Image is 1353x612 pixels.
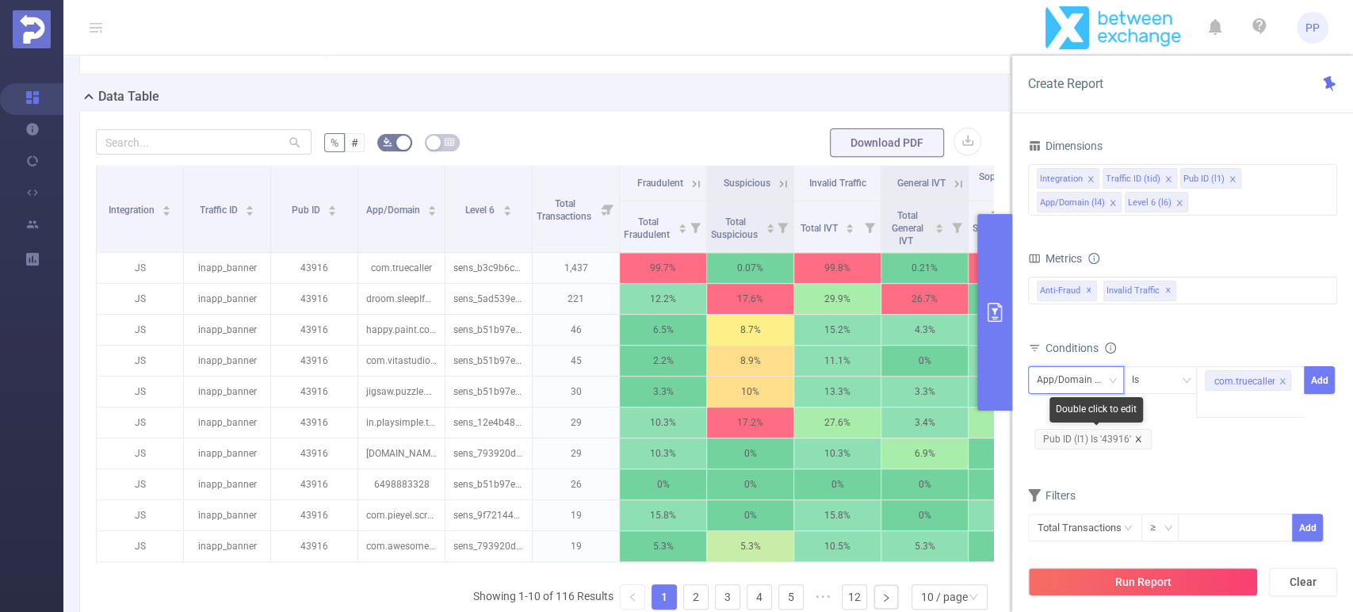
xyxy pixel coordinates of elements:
[969,531,1055,561] p: 5.3%
[809,178,866,189] span: Invalid Traffic
[1028,140,1103,152] span: Dimensions
[1103,168,1177,189] li: Traffic ID (tid)
[979,171,1037,195] span: Sophisticated IVT
[383,137,392,147] i: icon: bg-colors
[1087,175,1095,185] i: icon: close
[946,201,968,252] i: Filter menu
[97,253,183,283] p: JS
[620,284,706,314] p: 12.2%
[620,346,706,376] p: 2.2%
[533,469,619,499] p: 26
[184,438,270,469] p: inapp_banner
[620,438,706,469] p: 10.3%
[1304,366,1335,394] button: Add
[445,500,532,530] p: sens_9f721443b2ca3d02c7c5d6e6970cd947
[881,346,968,376] p: 0%
[445,315,532,345] p: sens_b51b97e00c4311ed932b0537b80d5e5f
[935,221,944,226] i: icon: caret-up
[794,284,881,314] p: 29.9%
[533,346,619,376] p: 45
[1292,514,1323,541] button: Add
[97,377,183,407] p: JS
[184,407,270,438] p: inapp_banner
[1182,376,1191,387] i: icon: down
[358,315,445,345] p: happy.paint.coloring.color.number
[881,593,891,602] i: icon: right
[1205,370,1291,391] li: com.truecaller
[716,585,740,609] a: 3
[1164,175,1172,185] i: icon: close
[271,469,357,499] p: 43916
[794,438,881,469] p: 10.3%
[537,198,594,222] span: Total Transactions
[428,203,437,208] i: icon: caret-up
[1037,192,1122,212] li: App/Domain (l4)
[684,201,706,252] i: Filter menu
[842,584,867,610] li: 12
[184,284,270,314] p: inapp_banner
[711,216,760,240] span: Total Suspicious
[620,407,706,438] p: 10.3%
[503,203,512,212] div: Sort
[620,584,645,610] li: Previous Page
[533,500,619,530] p: 19
[794,469,881,499] p: 0%
[881,407,968,438] p: 3.4%
[445,469,532,499] p: sens_b51b97e00c4311ed932b0537b80d5e5f
[292,205,323,216] span: Pub ID
[1045,342,1116,354] span: Conditions
[533,253,619,283] p: 1,437
[473,584,613,610] li: Showing 1-10 of 116 Results
[973,210,1030,247] span: Total Sophisticated IVT
[331,136,338,149] span: %
[810,584,835,610] li: Next 5 Pages
[97,500,183,530] p: JS
[184,531,270,561] p: inapp_banner
[707,284,793,314] p: 17.6%
[707,315,793,345] p: 8.7%
[445,407,532,438] p: sens_12e4b480-f8f0-4bad-9dfe-c51414e21e15
[881,438,968,469] p: 6.9%
[1109,199,1117,208] i: icon: close
[969,253,1055,283] p: 99.6%
[533,531,619,561] p: 19
[846,227,854,231] i: icon: caret-down
[678,221,687,231] div: Sort
[873,584,899,610] li: Next Page
[445,377,532,407] p: sens_b51b97e00c4311ed932b0537b80d5e5f
[1134,435,1142,443] i: icon: close
[1037,281,1097,301] span: Anti-Fraud
[794,377,881,407] p: 13.3%
[881,377,968,407] p: 3.3%
[1213,371,1275,392] div: com.truecaller
[707,469,793,499] p: 0%
[843,585,866,609] a: 12
[366,205,422,216] span: App/Domain
[707,377,793,407] p: 10%
[503,209,511,214] i: icon: caret-down
[271,315,357,345] p: 43916
[97,407,183,438] p: JS
[969,500,1055,530] p: 15.8%
[503,203,511,208] i: icon: caret-up
[778,584,804,610] li: 5
[1128,193,1171,213] div: Level 6 (l6)
[707,346,793,376] p: 8.9%
[162,209,171,214] i: icon: caret-down
[771,201,793,252] i: Filter menu
[969,346,1055,376] p: 11.1%
[846,221,854,226] i: icon: caret-up
[969,284,1055,314] p: 3.2%
[1086,281,1092,300] span: ✕
[1125,192,1188,212] li: Level 6 (l6)
[184,377,270,407] p: inapp_banner
[184,469,270,499] p: inapp_banner
[597,166,619,252] i: Filter menu
[766,221,774,226] i: icon: caret-up
[1180,168,1241,189] li: Pub ID (l1)
[881,284,968,314] p: 26.7%
[97,284,183,314] p: JS
[830,128,944,157] button: Download PDF
[184,253,270,283] p: inapp_banner
[358,346,445,376] p: com.vitastudio.mahjong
